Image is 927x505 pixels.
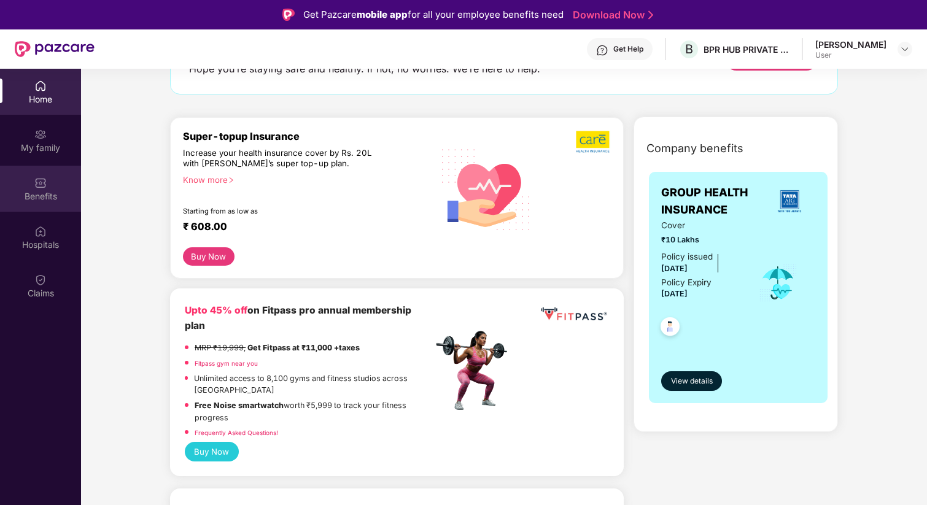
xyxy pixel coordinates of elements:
[758,263,798,303] img: icon
[34,128,47,141] img: svg+xml;base64,PHN2ZyB3aWR0aD0iMjAiIGhlaWdodD0iMjAiIHZpZXdCb3g9IjAgMCAyMCAyMCIgZmlsbD0ibm9uZSIgeG...
[773,185,806,218] img: insurerLogo
[432,328,518,414] img: fpp.png
[34,177,47,189] img: svg+xml;base64,PHN2ZyBpZD0iQmVuZWZpdHMiIHhtbG5zPSJodHRwOi8vd3d3LnczLm9yZy8yMDAwL3N2ZyIgd2lkdGg9Ij...
[34,80,47,92] img: svg+xml;base64,PHN2ZyBpZD0iSG9tZSIgeG1sbnM9Imh0dHA6Ly93d3cudzMub3JnLzIwMDAvc3ZnIiB3aWR0aD0iMjAiIG...
[183,175,425,183] div: Know more
[195,399,432,423] p: worth ₹5,999 to track your fitness progress
[596,44,608,56] img: svg+xml;base64,PHN2ZyBpZD0iSGVscC0zMngzMiIgeG1sbnM9Imh0dHA6Ly93d3cudzMub3JnLzIwMDAvc3ZnIiB3aWR0aD...
[183,130,433,142] div: Super-topup Insurance
[646,140,743,157] span: Company benefits
[183,220,421,235] div: ₹ 608.00
[183,247,235,266] button: Buy Now
[661,289,688,298] span: [DATE]
[661,371,722,391] button: View details
[661,250,713,263] div: Policy issued
[185,304,247,316] b: Upto 45% off
[195,401,284,410] strong: Free Noise smartwatch
[576,130,611,153] img: b5dec4f62d2307b9de63beb79f102df3.png
[704,44,789,55] div: BPR HUB PRIVATE LIMITED
[195,343,246,352] del: MRP ₹19,999,
[613,44,643,54] div: Get Help
[661,276,712,289] div: Policy Expiry
[194,372,432,396] p: Unlimited access to 8,100 gyms and fitness studios across [GEOGRAPHIC_DATA]
[661,184,764,219] span: GROUP HEALTH INSURANCE
[661,264,688,273] span: [DATE]
[671,376,713,387] span: View details
[34,274,47,286] img: svg+xml;base64,PHN2ZyBpZD0iQ2xhaW0iIHhtbG5zPSJodHRwOi8vd3d3LnczLm9yZy8yMDAwL3N2ZyIgd2lkdGg9IjIwIi...
[195,429,278,436] a: Frequently Asked Questions!
[247,343,360,352] strong: Get Fitpass at ₹11,000 +taxes
[433,134,540,243] img: svg+xml;base64,PHN2ZyB4bWxucz0iaHR0cDovL3d3dy53My5vcmcvMjAwMC9zdmciIHhtbG5zOnhsaW5rPSJodHRwOi8vd3...
[185,304,411,331] b: on Fitpass pro annual membership plan
[815,39,886,50] div: [PERSON_NAME]
[661,219,742,232] span: Cover
[34,225,47,237] img: svg+xml;base64,PHN2ZyBpZD0iSG9zcGl0YWxzIiB4bWxucz0iaHR0cDovL3d3dy53My5vcmcvMjAwMC9zdmciIHdpZHRoPS...
[189,63,540,75] div: Hope you’re staying safe and healthy. If not, no worries. We’re here to help.
[573,9,650,21] a: Download Now
[815,50,886,60] div: User
[357,9,408,20] strong: mobile app
[183,148,379,169] div: Increase your health insurance cover by Rs. 20L with [PERSON_NAME]’s super top-up plan.
[282,9,295,21] img: Logo
[655,314,685,344] img: svg+xml;base64,PHN2ZyB4bWxucz0iaHR0cDovL3d3dy53My5vcmcvMjAwMC9zdmciIHdpZHRoPSI0OC45NDMiIGhlaWdodD...
[195,360,258,367] a: Fitpass gym near you
[900,44,910,54] img: svg+xml;base64,PHN2ZyBpZD0iRHJvcGRvd24tMzJ4MzIiIHhtbG5zPSJodHRwOi8vd3d3LnczLm9yZy8yMDAwL3N2ZyIgd2...
[183,207,381,215] div: Starting from as low as
[648,9,653,21] img: Stroke
[228,177,235,183] span: right
[15,41,95,57] img: New Pazcare Logo
[685,42,693,56] span: B
[661,234,742,246] span: ₹10 Lakhs
[303,7,564,22] div: Get Pazcare for all your employee benefits need
[538,303,609,325] img: fppp.png
[185,442,239,461] button: Buy Now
